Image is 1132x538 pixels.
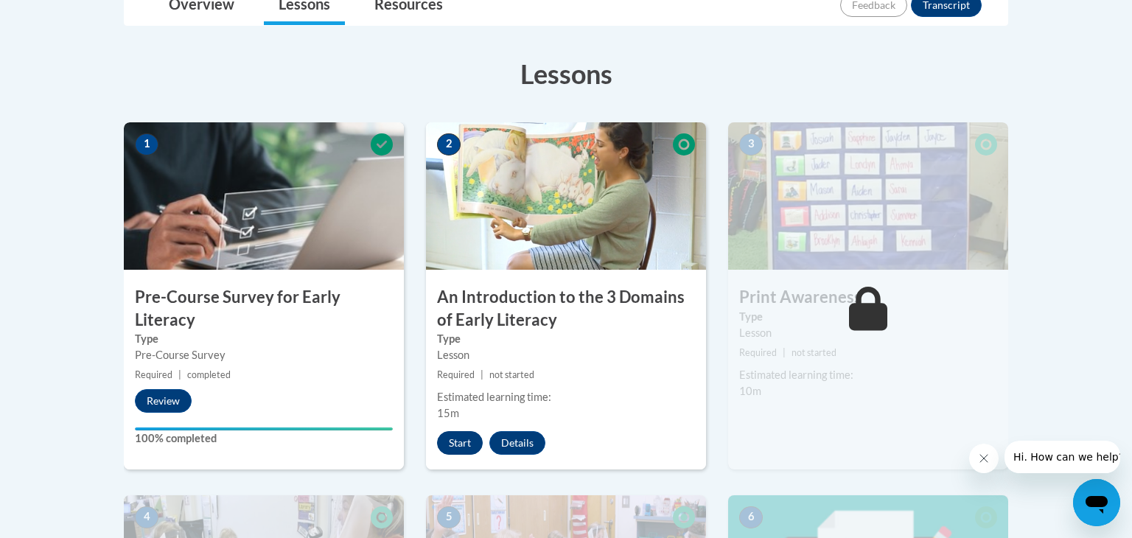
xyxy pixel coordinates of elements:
button: Details [489,431,545,455]
span: 5 [437,506,461,528]
label: Type [135,331,393,347]
span: | [481,369,483,380]
h3: Lessons [124,55,1008,92]
span: not started [489,369,534,380]
span: | [783,347,786,358]
button: Start [437,431,483,455]
span: 2 [437,133,461,156]
span: | [178,369,181,380]
label: Type [437,331,695,347]
iframe: Button to launch messaging window [1073,479,1120,526]
label: 100% completed [135,430,393,447]
span: Required [437,369,475,380]
img: Course Image [426,122,706,270]
span: 4 [135,506,158,528]
span: 15m [437,407,459,419]
iframe: Message from company [1005,441,1120,473]
iframe: Close message [969,444,999,473]
label: Type [739,309,997,325]
h3: Print Awareness [728,286,1008,309]
div: Pre-Course Survey [135,347,393,363]
span: Required [135,369,172,380]
span: 3 [739,133,763,156]
img: Course Image [124,122,404,270]
div: Lesson [739,325,997,341]
div: Your progress [135,427,393,430]
span: Required [739,347,777,358]
span: completed [187,369,231,380]
div: Estimated learning time: [437,389,695,405]
button: Review [135,389,192,413]
div: Estimated learning time: [739,367,997,383]
span: 1 [135,133,158,156]
div: Lesson [437,347,695,363]
span: Hi. How can we help? [9,10,119,22]
span: not started [792,347,836,358]
h3: Pre-Course Survey for Early Literacy [124,286,404,332]
img: Course Image [728,122,1008,270]
h3: An Introduction to the 3 Domains of Early Literacy [426,286,706,332]
span: 6 [739,506,763,528]
span: 10m [739,385,761,397]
